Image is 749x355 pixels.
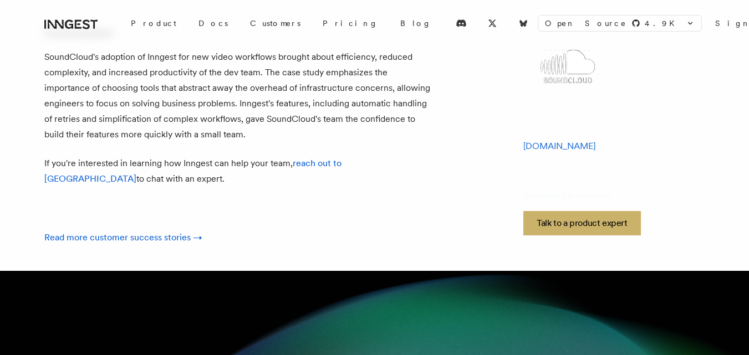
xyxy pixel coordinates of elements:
a: Discord [449,14,473,32]
p: Interested in Inngest? [523,189,640,202]
p: SoundCloud's adoption of Inngest for new video workflows brought about efficiency, reduced comple... [44,49,432,142]
a: Docs [187,13,239,33]
a: Pricing [312,13,389,33]
a: Talk to a product expert [523,211,640,235]
p: SoundCloud empowers artists and fans to connect and share through music [523,100,687,126]
a: Read more customer success stories → [44,232,202,243]
div: Product [120,13,187,33]
a: [DOMAIN_NAME] [523,141,595,151]
a: Blog [389,13,442,33]
span: 4.9 K [645,18,681,29]
a: Bluesky [511,14,536,32]
a: Customers [239,13,312,33]
p: If you're interested in learning how Inngest can help your team, to chat with an expert. [44,156,432,187]
span: Open Source [545,18,627,29]
img: SoundCloud's logo [501,50,634,83]
a: X [480,14,505,32]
